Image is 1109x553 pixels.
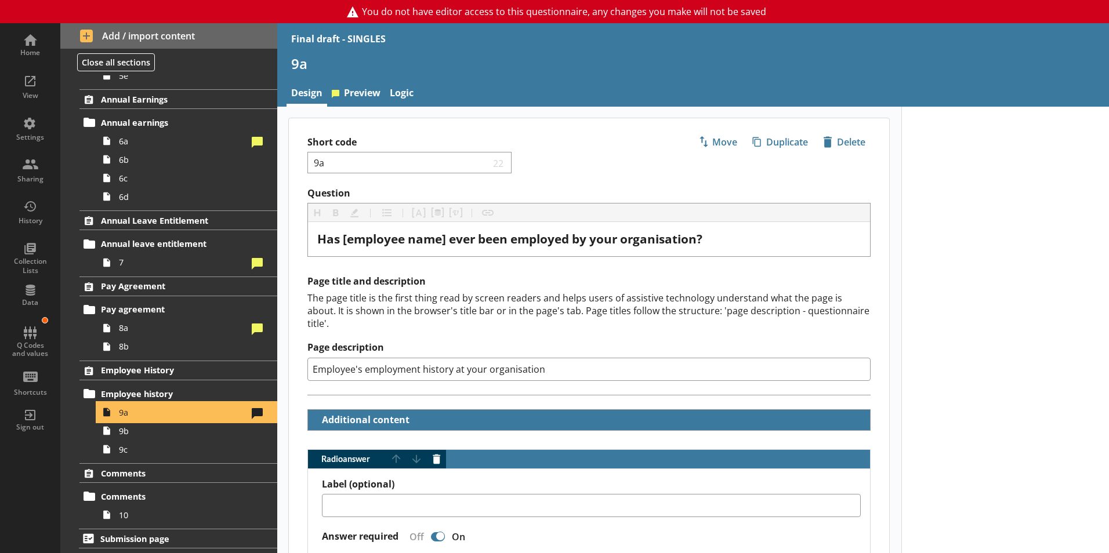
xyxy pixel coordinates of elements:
[10,298,50,307] div: Data
[79,235,277,253] a: Annual leave entitlement
[79,89,277,109] a: Annual Earnings
[79,210,277,230] a: Annual Leave Entitlement
[400,530,429,543] div: Off
[10,216,50,225] div: History
[60,463,277,524] li: CommentsComments10
[97,337,277,356] a: 8b
[85,300,277,356] li: Pay agreement8a8b
[60,210,277,271] li: Annual Leave EntitlementAnnual leave entitlement7
[119,425,248,436] span: 9b
[97,440,277,459] a: 9c
[97,421,277,440] a: 9b
[10,133,50,142] div: Settings
[101,117,243,128] span: Annual earnings
[85,235,277,272] li: Annual leave entitlement7
[97,66,277,85] a: 5e
[427,450,446,468] button: Delete answer
[313,410,412,430] button: Additional content
[385,82,418,107] a: Logic
[77,53,155,71] button: Close all sections
[307,292,871,330] div: The page title is the first thing read by screen readers and helps users of assistive technology ...
[79,463,277,483] a: Comments
[322,478,861,490] label: Label (optional)
[101,304,243,315] span: Pay agreement
[818,132,871,152] button: Delete
[10,388,50,397] div: Shortcuts
[10,174,50,184] div: Sharing
[60,23,277,49] button: Add / import content
[101,238,243,249] span: Annual leave entitlement
[327,82,385,107] a: Preview
[101,491,243,502] span: Comments
[287,82,327,107] a: Design
[317,231,861,247] div: Question
[97,253,277,272] a: 7
[322,530,398,543] label: Answer required
[79,384,277,403] a: Employee history
[119,510,248,521] span: 10
[694,133,742,151] span: Move
[693,132,742,152] button: Move
[97,403,277,421] a: 9a
[308,455,387,463] span: Radio answer
[79,487,277,505] a: Comments
[80,30,258,42] span: Add / import content
[85,384,277,459] li: Employee history9a9b9c
[119,322,248,333] span: 8a
[748,133,813,151] span: Duplicate
[307,187,871,199] label: Question
[10,48,50,57] div: Home
[818,133,870,151] span: Delete
[119,136,248,147] span: 6a
[101,365,243,376] span: Employee History
[97,132,277,150] a: 6a
[101,388,243,399] span: Employee history
[101,215,243,226] span: Annual Leave Entitlement
[97,150,277,169] a: 6b
[119,173,248,184] span: 6c
[307,341,871,354] label: Page description
[97,169,277,187] a: 6c
[79,276,277,296] a: Pay Agreement
[85,487,277,524] li: Comments10
[60,276,277,356] li: Pay AgreementPay agreement8a8b
[491,157,507,168] span: 22
[447,530,474,543] div: On
[60,89,277,206] li: Annual EarningsAnnual earnings6a6b6c6d
[119,407,248,418] span: 9a
[101,281,243,292] span: Pay Agreement
[10,341,50,358] div: Q Codes and values
[85,113,277,206] li: Annual earnings6a6b6c6d
[317,231,702,247] span: Has [employee name] ever been employed by your organisation?
[119,70,248,81] span: 5e
[119,341,248,352] span: 8b
[79,529,277,548] a: Submission page
[291,54,1095,72] h1: 9a
[119,444,248,455] span: 9c
[100,533,243,544] span: Submission page
[119,154,248,165] span: 6b
[97,319,277,337] a: 8a
[307,275,871,288] h2: Page title and description
[60,361,277,459] li: Employee HistoryEmployee history9a9b9c
[10,423,50,432] div: Sign out
[291,32,386,45] div: Final draft - SINGLES
[119,191,248,202] span: 6d
[119,257,248,268] span: 7
[97,187,277,206] a: 6d
[79,300,277,319] a: Pay agreement
[79,113,277,132] a: Annual earnings
[79,361,277,380] a: Employee History
[10,91,50,100] div: View
[747,132,813,152] button: Duplicate
[10,257,50,275] div: Collection Lists
[307,136,589,148] label: Short code
[101,468,243,479] span: Comments
[101,94,243,105] span: Annual Earnings
[97,505,277,524] a: 10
